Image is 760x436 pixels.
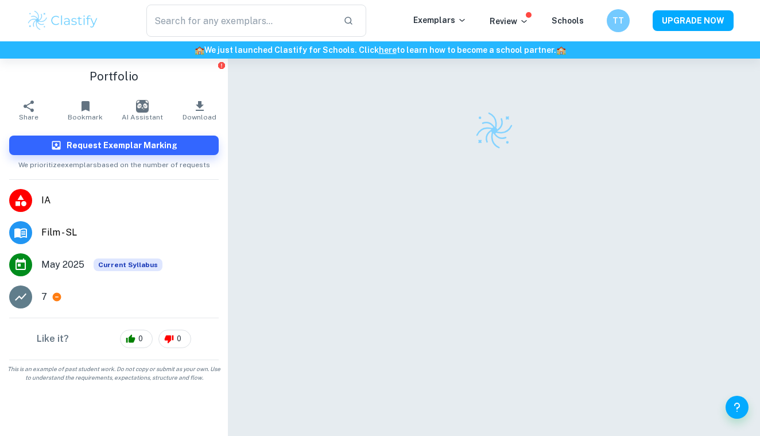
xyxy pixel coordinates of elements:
[94,258,162,271] span: Current Syllabus
[413,14,467,26] p: Exemplars
[607,9,630,32] button: TT
[132,333,149,345] span: 0
[37,332,69,346] h6: Like it?
[67,139,177,152] h6: Request Exemplar Marking
[183,113,216,121] span: Download
[136,100,149,113] img: AI Assistant
[114,94,171,126] button: AI Assistant
[68,113,103,121] span: Bookmark
[120,330,153,348] div: 0
[41,194,219,207] span: IA
[552,16,584,25] a: Schools
[41,258,84,272] span: May 2025
[9,68,219,85] h1: Portfolio
[726,396,749,419] button: Help and Feedback
[5,365,223,382] span: This is an example of past student work. Do not copy or submit as your own. Use to understand the...
[195,45,204,55] span: 🏫
[41,226,219,240] span: Film - SL
[474,110,514,151] img: Clastify logo
[9,136,219,155] button: Request Exemplar Marking
[556,45,566,55] span: 🏫
[653,10,734,31] button: UPGRADE NOW
[171,94,228,126] button: Download
[122,113,163,121] span: AI Assistant
[379,45,397,55] a: here
[2,44,758,56] h6: We just launched Clastify for Schools. Click to learn how to become a school partner.
[612,14,625,27] h6: TT
[94,258,162,271] div: This exemplar is based on the current syllabus. Feel free to refer to it for inspiration/ideas wh...
[146,5,334,37] input: Search for any exemplars...
[57,94,114,126] button: Bookmark
[158,330,191,348] div: 0
[19,113,38,121] span: Share
[18,155,210,170] span: We prioritize exemplars based on the number of requests
[490,15,529,28] p: Review
[170,333,188,345] span: 0
[41,290,47,304] p: 7
[26,9,99,32] img: Clastify logo
[217,61,226,70] button: Report issue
